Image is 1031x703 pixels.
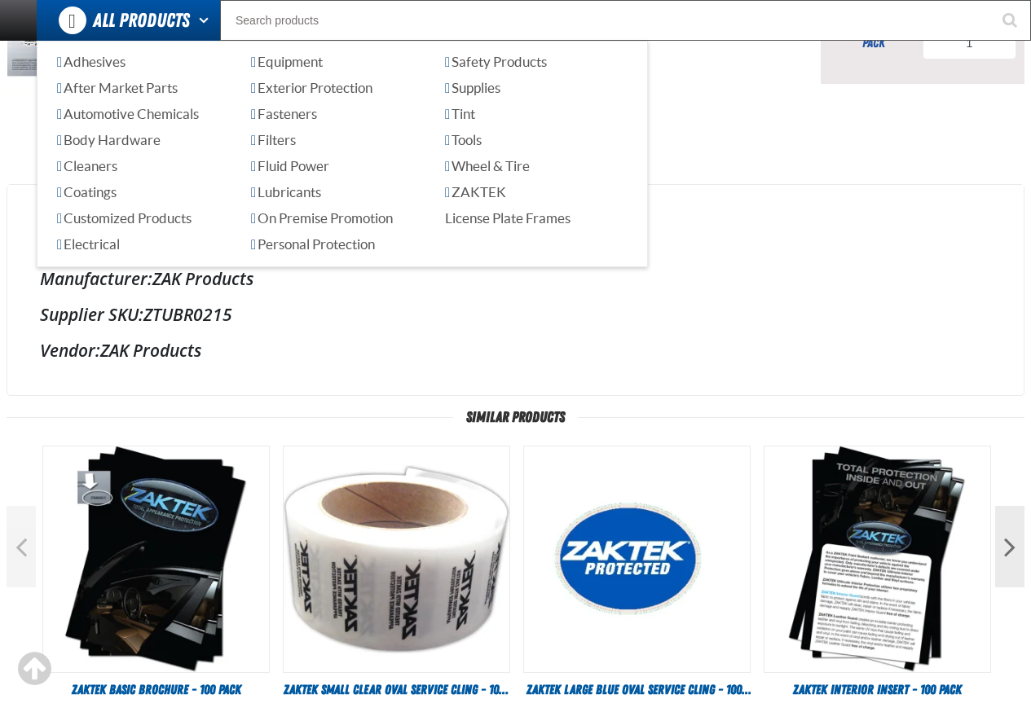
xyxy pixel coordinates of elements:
[43,446,269,672] : View Details of the ZAKTEK Basic Brochure - 100 Pack
[57,132,161,147] span: Body Hardware
[793,682,962,697] span: ZAKTEK Interior Insert - 100 Pack
[284,446,509,672] : View Details of the ZAKTEK Small Clear Oval Service Cling - 1000 Sticker Roll
[445,80,500,95] span: Supplies
[523,681,751,699] a: ZAKTEK Large Blue Oval Service Cling - 1000 Sticker Roll
[57,210,192,226] span: Customized Products
[57,184,117,200] span: Coatings
[445,184,506,200] span: ZAKTEK
[445,106,475,121] span: Tint
[445,54,547,69] span: Safety Products
[57,158,117,174] span: Cleaners
[43,446,269,672] img: ZAKTEK Basic Brochure - 100 Pack
[57,106,199,121] span: Automotive Chemicals
[40,303,991,326] div: ZTUBR0215
[40,339,991,362] div: ZAK Products
[57,236,120,252] span: Electrical
[72,682,241,697] span: ZAKTEK Basic Brochure - 100 Pack
[93,6,190,35] span: All Products
[251,80,372,95] span: Exterior Protection
[995,506,1024,587] button: Next
[524,446,750,672] : View Details of the ZAKTEK Large Blue Oval Service Cling - 1000 Sticker Roll
[251,236,375,252] span: Personal Protection
[40,267,991,290] div: ZAK Products
[524,446,750,672] img: ZAKTEK Large Blue Oval Service Cling - 1000 Sticker Roll
[764,446,990,672] img: ZAKTEK Interior Insert - 100 Pack
[16,651,52,687] div: Scroll to the top
[251,54,323,69] span: Equipment
[283,681,510,699] a: ZAKTEK Small Clear Oval Service Cling - 1000 Sticker Roll
[42,681,270,699] a: ZAKTEK Basic Brochure - 100 Pack
[251,184,321,200] span: Lubricants
[445,132,482,147] span: Tools
[923,27,1016,59] input: Product Quantity
[251,210,393,226] span: On Premise Promotion
[251,158,329,174] span: Fluid Power
[40,303,143,326] label: Supplier SKU:
[445,158,530,174] span: Wheel & Tire
[764,446,990,672] : View Details of the ZAKTEK Interior Insert - 100 Pack
[445,210,571,226] span: License Plate Frames
[57,54,126,69] span: Adhesives
[7,506,36,587] button: Previous
[7,185,1024,234] a: Supply and Vendor
[57,80,178,95] span: After Market Parts
[764,681,991,699] a: ZAKTEK Interior Insert - 100 Pack
[40,339,100,362] label: Vendor:
[251,132,296,147] span: Filters
[40,267,152,290] label: Manufacturer:
[453,409,578,425] span: Similar Products
[284,446,509,672] img: ZAKTEK Small Clear Oval Service Cling - 1000 Sticker Roll
[251,106,317,121] span: Fasteners
[829,34,919,52] div: pack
